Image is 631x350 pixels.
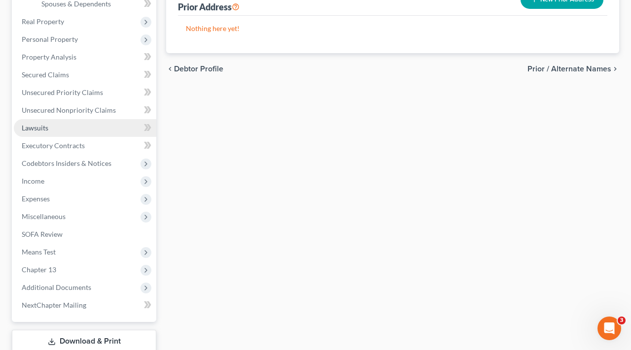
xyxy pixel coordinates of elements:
span: Chapter 13 [22,265,56,274]
iframe: Intercom live chat [597,317,621,340]
span: Income [22,177,44,185]
i: chevron_right [611,65,619,73]
a: Unsecured Nonpriority Claims [14,101,156,119]
span: Property Analysis [22,53,76,61]
div: Prior Address [178,1,240,13]
span: NextChapter Mailing [22,301,86,309]
a: NextChapter Mailing [14,296,156,314]
span: Lawsuits [22,124,48,132]
a: Lawsuits [14,119,156,137]
a: SOFA Review [14,225,156,243]
span: 3 [618,317,626,324]
span: Secured Claims [22,70,69,79]
a: Property Analysis [14,48,156,66]
span: Debtor Profile [174,65,223,73]
span: Expenses [22,194,50,203]
a: Secured Claims [14,66,156,84]
span: Unsecured Priority Claims [22,88,103,96]
span: Miscellaneous [22,212,66,221]
span: Real Property [22,17,64,26]
p: Nothing here yet! [186,24,599,33]
button: chevron_left Debtor Profile [166,65,223,73]
i: chevron_left [166,65,174,73]
span: SOFA Review [22,230,63,238]
span: Executory Contracts [22,141,85,150]
button: Prior / Alternate Names chevron_right [527,65,619,73]
a: Executory Contracts [14,137,156,155]
span: Unsecured Nonpriority Claims [22,106,116,114]
span: Prior / Alternate Names [527,65,611,73]
span: Means Test [22,248,56,256]
span: Additional Documents [22,283,91,291]
a: Unsecured Priority Claims [14,84,156,101]
span: Codebtors Insiders & Notices [22,159,111,167]
span: Personal Property [22,35,78,43]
